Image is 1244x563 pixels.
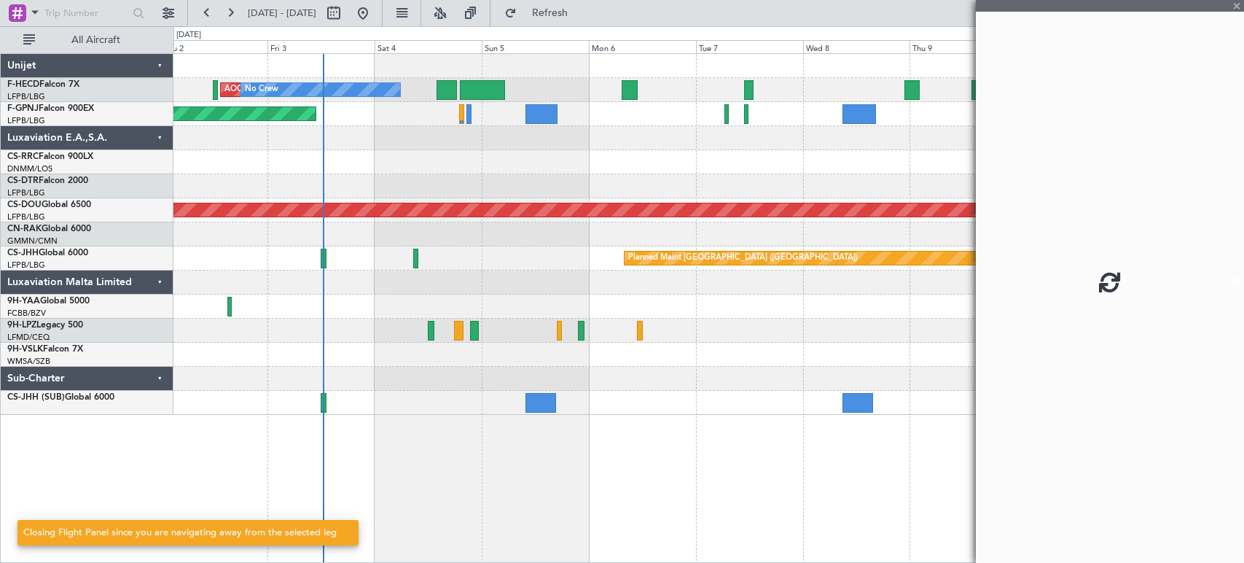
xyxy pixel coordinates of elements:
a: WMSA/SZB [7,356,50,367]
a: CS-DOUGlobal 6500 [7,201,91,209]
a: LFPB/LBG [7,91,45,102]
a: F-GPNJFalcon 900EX [7,104,94,113]
span: CS-JHH [7,249,39,257]
div: Fri 3 [267,40,375,53]
a: GMMN/CMN [7,236,58,246]
a: 9H-LPZLegacy 500 [7,321,83,330]
div: Thu 9 [909,40,1017,53]
a: 9H-YAAGlobal 5000 [7,297,90,306]
div: [DATE] [176,29,201,42]
a: F-HECDFalcon 7X [7,80,79,89]
div: Sat 4 [375,40,482,53]
span: Refresh [520,8,581,18]
span: CS-RRC [7,152,39,161]
div: Tue 7 [696,40,803,53]
a: CS-RRCFalcon 900LX [7,152,93,161]
a: CS-DTRFalcon 2000 [7,176,88,185]
div: Planned Maint [GEOGRAPHIC_DATA] ([GEOGRAPHIC_DATA]) [628,247,858,269]
a: CS-JHH (SUB)Global 6000 [7,393,114,402]
span: CN-RAK [7,225,42,233]
a: LFPB/LBG [7,115,45,126]
span: All Aircraft [38,35,154,45]
span: F-HECD [7,80,39,89]
a: LFPB/LBG [7,260,45,271]
div: AOG Maint Paris ([GEOGRAPHIC_DATA]) [224,79,377,101]
div: Sun 5 [482,40,589,53]
div: Mon 6 [589,40,696,53]
span: CS-JHH (SUB) [7,393,65,402]
span: CS-DTR [7,176,39,185]
button: All Aircraft [16,28,158,52]
div: Closing Flight Panel since you are navigating away from the selected leg [23,526,337,540]
span: 9H-VSLK [7,345,43,354]
span: [DATE] - [DATE] [248,7,316,20]
a: LFMD/CEQ [7,332,50,343]
a: 9H-VSLKFalcon 7X [7,345,83,354]
button: Refresh [498,1,585,25]
span: CS-DOU [7,201,42,209]
div: Thu 2 [161,40,268,53]
input: Trip Number [44,2,128,24]
a: DNMM/LOS [7,163,52,174]
div: Wed 8 [803,40,910,53]
a: CS-JHHGlobal 6000 [7,249,88,257]
a: CN-RAKGlobal 6000 [7,225,91,233]
span: 9H-YAA [7,297,40,306]
a: LFPB/LBG [7,211,45,222]
span: F-GPNJ [7,104,39,113]
span: 9H-LPZ [7,321,36,330]
a: FCBB/BZV [7,308,46,319]
div: No Crew [245,79,278,101]
a: LFPB/LBG [7,187,45,198]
